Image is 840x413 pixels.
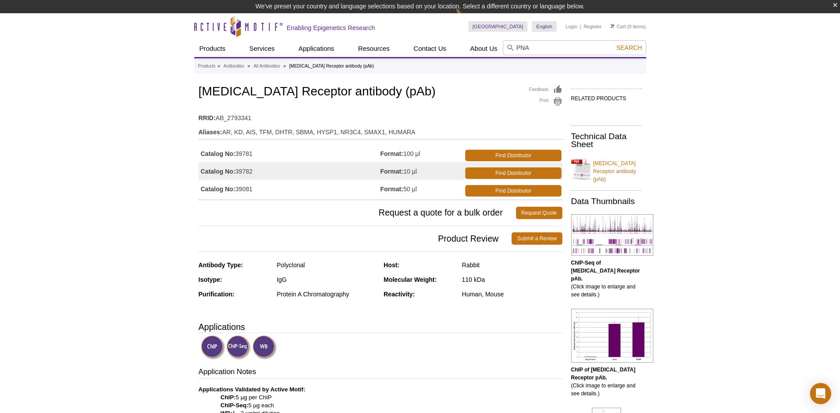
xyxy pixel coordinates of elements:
strong: Catalog No: [201,185,236,193]
a: Products [194,40,231,57]
strong: RRID: [199,114,216,122]
a: Services [244,40,280,57]
a: Print [529,97,562,106]
td: 39081 [199,180,380,197]
a: All Antibodies [253,62,280,70]
a: Find Distributor [465,167,561,179]
div: Human, Mouse [462,290,562,298]
h2: Technical Data Sheet [571,133,642,148]
a: Find Distributor [465,185,561,197]
a: Find Distributor [465,150,561,161]
strong: Molecular Weight: [384,276,437,283]
li: (0 items) [610,21,646,32]
img: ChIP Validated [201,335,225,360]
a: English [532,21,557,32]
a: Login [565,23,577,30]
h2: Data Thumbnails [571,197,642,205]
a: Cart [610,23,626,30]
a: Feedback [529,85,562,95]
button: Search [614,44,644,52]
li: | [580,21,581,32]
a: Products [198,62,215,70]
td: 39782 [199,162,380,180]
strong: Host: [384,261,399,269]
img: Your Cart [610,24,614,28]
a: Request Quote [516,207,562,219]
p: (Click image to enlarge and see details.) [571,366,642,398]
td: 50 µl [380,180,464,197]
div: Rabbit [462,261,562,269]
strong: Antibody Type: [199,261,243,269]
div: Protein A Chromatography [277,290,377,298]
a: Resources [353,40,395,57]
span: Search [616,44,642,51]
img: Change Here [456,7,479,27]
li: » [283,64,286,68]
div: IgG [277,276,377,284]
a: [GEOGRAPHIC_DATA] [468,21,528,32]
div: 110 kDa [462,276,562,284]
strong: Reactivity: [384,291,415,298]
li: » [248,64,250,68]
p: (Click image to enlarge and see details.) [571,259,642,299]
td: AB_2793341 [199,109,562,123]
li: » [218,64,220,68]
strong: ChIP: [221,394,236,401]
a: Contact Us [408,40,452,57]
input: Keyword, Cat. No. [503,40,646,55]
strong: Catalog No: [201,150,236,158]
a: About Us [465,40,503,57]
h1: [MEDICAL_DATA] Receptor antibody (pAb) [199,85,562,100]
td: AR, KD, AIS, TFM, DHTR, SBMA, HYSP1, NR3C4, SMAX1, HUMARA [199,123,562,137]
img: Androgen Receptor antibody (pAb) tested by ChIP. [571,309,653,363]
h2: RELATED PRODUCTS [571,88,642,104]
img: ChIP-Seq Validated [226,335,251,360]
b: ChIP-Seq of [MEDICAL_DATA] Receptor pAb. [571,260,640,282]
td: 10 µl [380,162,464,180]
a: Submit a Review [512,232,562,245]
strong: Format: [380,167,403,175]
li: [MEDICAL_DATA] Receptor antibody (pAb) [289,64,374,68]
strong: Catalog No: [201,167,236,175]
strong: Isotype: [199,276,222,283]
h3: Applications [199,320,562,333]
strong: Format: [380,150,403,158]
img: Western Blot Validated [252,335,277,360]
div: Polyclonal [277,261,377,269]
span: Request a quote for a bulk order [199,207,516,219]
div: Open Intercom Messenger [810,383,831,404]
a: [MEDICAL_DATA] Receptor antibody (pAb) [571,154,642,183]
h3: Application Notes [199,367,562,379]
span: Product Review [199,232,512,245]
td: 100 µl [380,144,464,162]
td: 39781 [199,144,380,162]
b: Applications Validated by Active Motif: [199,386,305,393]
strong: Aliases: [199,128,222,136]
a: Applications [293,40,339,57]
strong: ChIP-Seq: [221,402,249,409]
strong: Purification: [199,291,235,298]
h2: Enabling Epigenetics Research [287,24,375,32]
img: Androgen Receptor antibody (pAb) tested by ChIP-Seq. [571,214,653,256]
strong: Format: [380,185,403,193]
a: Antibodies [223,62,244,70]
a: Register [584,23,602,30]
b: ChIP of [MEDICAL_DATA] Receptor pAb. [571,367,636,381]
